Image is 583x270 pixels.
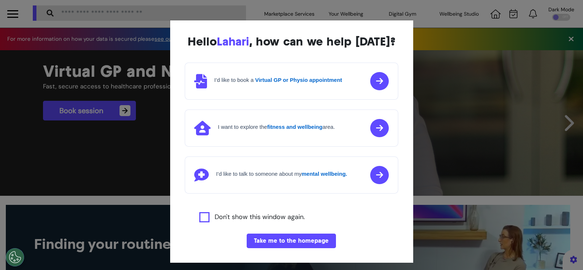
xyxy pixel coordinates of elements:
[247,234,336,248] button: Take me to the homepage
[302,171,347,177] strong: mental wellbeing.
[216,171,347,177] h4: I'd like to talk to someone about my
[255,77,342,83] strong: Virtual GP or Physio appointment
[215,212,305,222] label: Don't show this window again.
[199,212,210,222] input: Agree to privacy policy
[217,35,249,48] span: Lahari
[267,124,322,130] strong: fitness and wellbeing
[6,248,24,266] button: Open Preferences
[214,77,342,83] h4: I'd like to book a
[218,124,335,130] h4: I want to explore the area.
[185,35,398,48] div: Hello , how can we help [DATE]?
